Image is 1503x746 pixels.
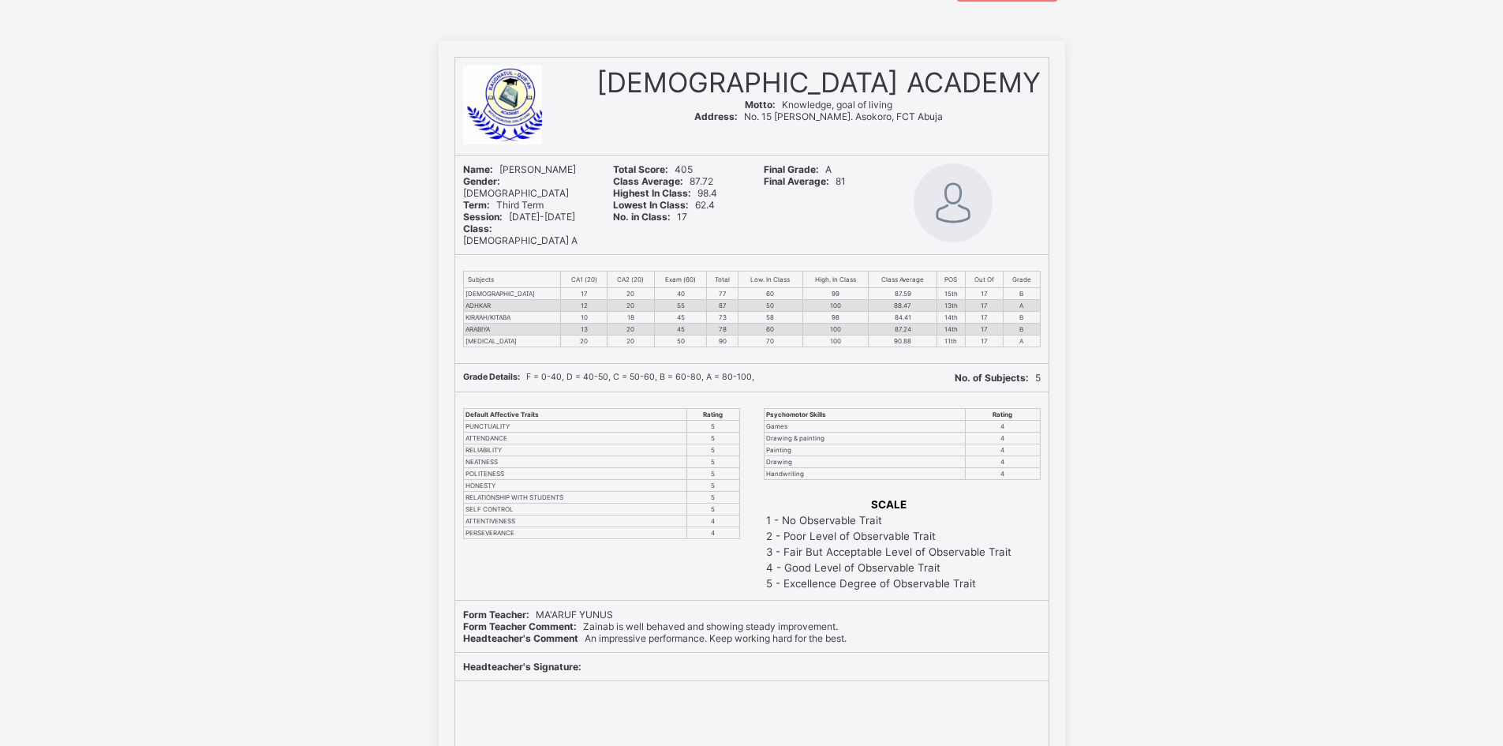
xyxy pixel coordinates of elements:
[707,288,738,300] td: 77
[463,324,561,336] td: ARABIYA
[463,456,687,468] td: NEATNESS
[965,433,1040,444] td: 4
[687,515,739,527] td: 4
[965,336,1003,347] td: 17
[765,545,1012,559] td: 3 - Fair But Acceptable Level of Observable Trait
[687,527,739,539] td: 4
[965,312,1003,324] td: 17
[738,336,802,347] td: 70
[707,336,738,347] td: 90
[955,372,1029,384] b: No. of Subjects:
[955,372,1041,384] span: 5
[607,336,654,347] td: 20
[654,336,707,347] td: 50
[764,175,846,187] span: 81
[613,211,671,223] b: No. in Class:
[561,336,608,347] td: 20
[463,163,493,175] b: Name:
[463,609,529,620] b: Form Teacher:
[745,99,776,111] b: Motto:
[765,497,1012,512] th: SCALE
[463,272,561,288] th: Subjects
[1003,288,1040,300] td: B
[607,300,654,312] td: 20
[463,527,687,539] td: PERSEVERANCE
[802,336,869,347] td: 100
[764,444,965,456] td: Painting
[607,324,654,336] td: 20
[802,272,869,288] th: High. In Class
[965,421,1040,433] td: 4
[765,529,1012,543] td: 2 - Poor Level of Observable Trait
[463,288,561,300] td: [DEMOGRAPHIC_DATA]
[463,409,687,421] th: Default Affective Traits
[463,620,577,632] b: Form Teacher Comment:
[463,492,687,504] td: RELATIONSHIP WITH STUDENTS
[613,211,687,223] span: 17
[463,480,687,492] td: HONESTY
[965,409,1040,421] th: Rating
[613,199,715,211] span: 62.4
[802,288,869,300] td: 99
[738,312,802,324] td: 58
[965,468,1040,480] td: 4
[764,175,829,187] b: Final Average:
[965,288,1003,300] td: 17
[654,272,707,288] th: Exam (60)
[463,199,544,211] span: Third Term
[463,421,687,433] td: PUNCTUALITY
[463,199,490,211] b: Term:
[965,324,1003,336] td: 17
[965,300,1003,312] td: 17
[654,324,707,336] td: 45
[1003,272,1040,288] th: Grade
[764,468,965,480] td: Handwriting
[687,444,739,456] td: 5
[937,324,965,336] td: 14th
[1003,336,1040,347] td: A
[765,560,1012,575] td: 4 - Good Level of Observable Trait
[707,324,738,336] td: 78
[869,336,937,347] td: 90.88
[869,312,937,324] td: 84.41
[869,324,937,336] td: 87.24
[463,661,581,673] b: Headteacher's Signature:
[463,175,569,199] span: [DEMOGRAPHIC_DATA]
[738,324,802,336] td: 60
[738,288,802,300] td: 60
[613,175,713,187] span: 87.72
[869,300,937,312] td: 88.47
[802,324,869,336] td: 100
[561,312,608,324] td: 10
[463,336,561,347] td: [MEDICAL_DATA]
[687,504,739,515] td: 5
[607,312,654,324] td: 18
[687,409,739,421] th: Rating
[613,175,683,187] b: Class Average:
[654,300,707,312] td: 55
[463,312,561,324] td: KIRA'AH/KITABA
[463,300,561,312] td: ADHKAR
[937,300,965,312] td: 13th
[764,409,965,421] th: Psychomotor Skills
[965,456,1040,468] td: 4
[869,288,937,300] td: 87.59
[764,421,965,433] td: Games
[463,632,578,644] b: Headteacher's Comment
[463,372,754,382] span: F = 0-40, D = 40-50, C = 50-60, B = 60-80, A = 80-100,
[687,433,739,444] td: 5
[764,163,819,175] b: Final Grade:
[654,288,707,300] td: 40
[607,272,654,288] th: CA2 (20)
[463,163,576,175] span: [PERSON_NAME]
[937,312,965,324] td: 14th
[463,620,838,632] span: Zainab is well behaved and showing steady improvement.
[607,288,654,300] td: 20
[687,468,739,480] td: 5
[765,513,1012,527] td: 1 - No Observable Trait
[765,576,1012,590] td: 5 - Excellence Degree of Observable Trait
[463,372,520,382] b: Grade Details:
[596,66,1041,99] span: [DEMOGRAPHIC_DATA] ACADEMY
[965,444,1040,456] td: 4
[764,163,832,175] span: A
